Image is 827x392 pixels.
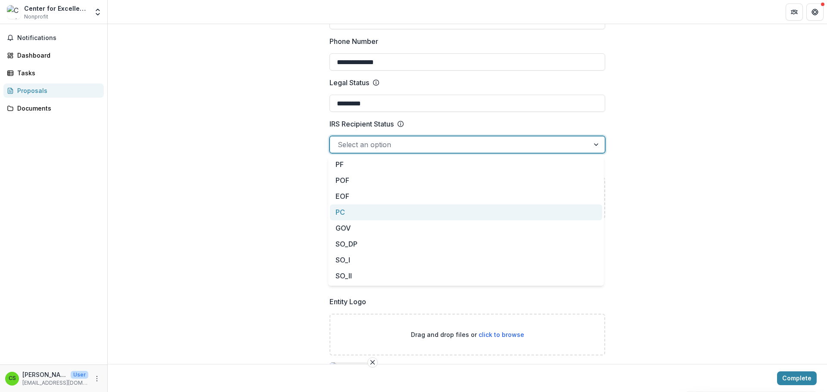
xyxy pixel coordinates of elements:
[7,5,21,19] img: Center for Excellence in Education
[92,3,104,21] button: Open entity switcher
[330,173,602,188] div: POF
[17,86,97,95] div: Proposals
[92,373,102,384] button: More
[330,36,378,46] p: Phone Number
[3,48,104,62] a: Dashboard
[786,3,803,21] button: Partners
[24,4,88,13] div: Center for Excellence in Education
[330,236,602,252] div: SO_DP
[17,34,100,42] span: Notifications
[330,204,602,220] div: PC
[17,104,97,113] div: Documents
[22,370,67,379] p: [PERSON_NAME]
[330,284,602,300] div: SO_III_FI
[9,376,16,381] div: Christopher Sedlock
[330,296,366,307] p: Entity Logo
[806,3,824,21] button: Get Help
[479,331,524,338] span: click to browse
[330,119,394,129] p: IRS Recipient Status
[24,13,48,21] span: Nonprofit
[71,371,88,379] p: User
[367,357,378,367] button: Remove File
[330,157,602,173] div: PF
[3,83,104,98] a: Proposals
[17,68,97,77] div: Tasks
[328,157,604,286] div: Select options list
[330,220,602,236] div: GOV
[330,188,602,204] div: EOF
[22,379,88,387] p: [EMAIL_ADDRESS][DOMAIN_NAME]
[330,268,602,284] div: SO_II
[3,31,104,45] button: Notifications
[3,101,104,115] a: Documents
[17,51,97,60] div: Dashboard
[777,371,817,385] button: Complete
[330,77,369,88] p: Legal Status
[3,66,104,80] a: Tasks
[330,252,602,268] div: SO_I
[411,330,524,339] p: Drag and drop files or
